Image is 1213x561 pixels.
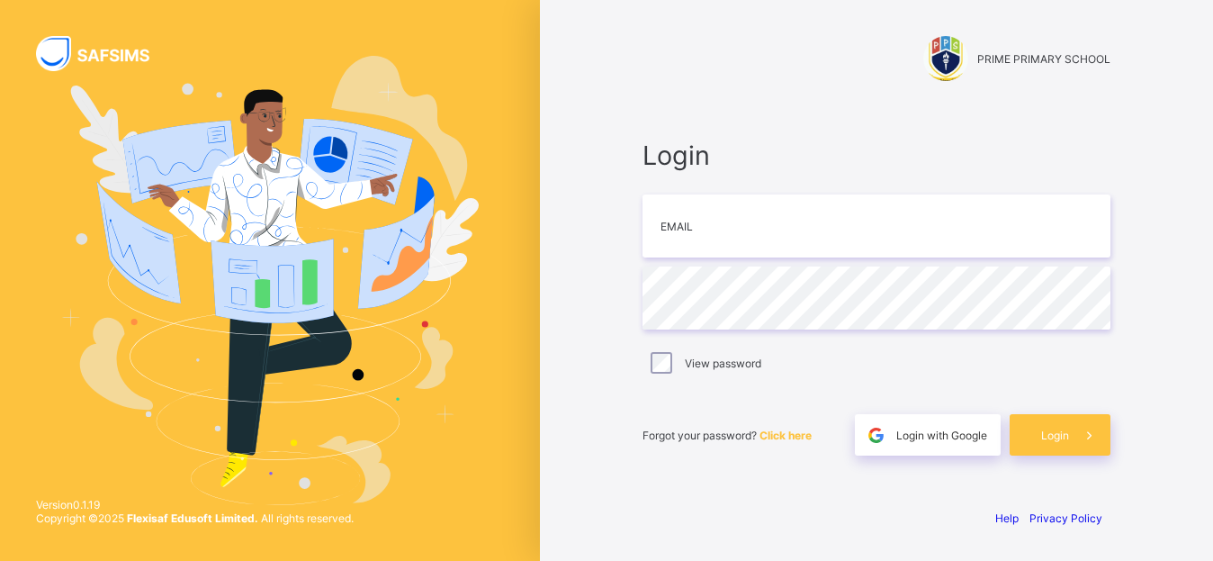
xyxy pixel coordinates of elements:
a: Click here [759,429,812,442]
strong: Flexisaf Edusoft Limited. [127,511,258,525]
span: Login [1041,429,1069,442]
span: PRIME PRIMARY SCHOOL [977,52,1110,66]
span: Copyright © 2025 All rights reserved. [36,511,354,525]
span: Login [642,140,1110,171]
img: Hero Image [61,56,478,504]
a: Help [995,511,1019,525]
img: SAFSIMS Logo [36,36,171,71]
span: Forgot your password? [642,429,812,442]
label: View password [685,357,761,370]
span: Login with Google [896,429,987,442]
a: Privacy Policy [1029,511,1102,525]
img: google.396cfc9801f0270233282035f929180a.svg [866,425,886,446]
span: Version 0.1.19 [36,498,354,511]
